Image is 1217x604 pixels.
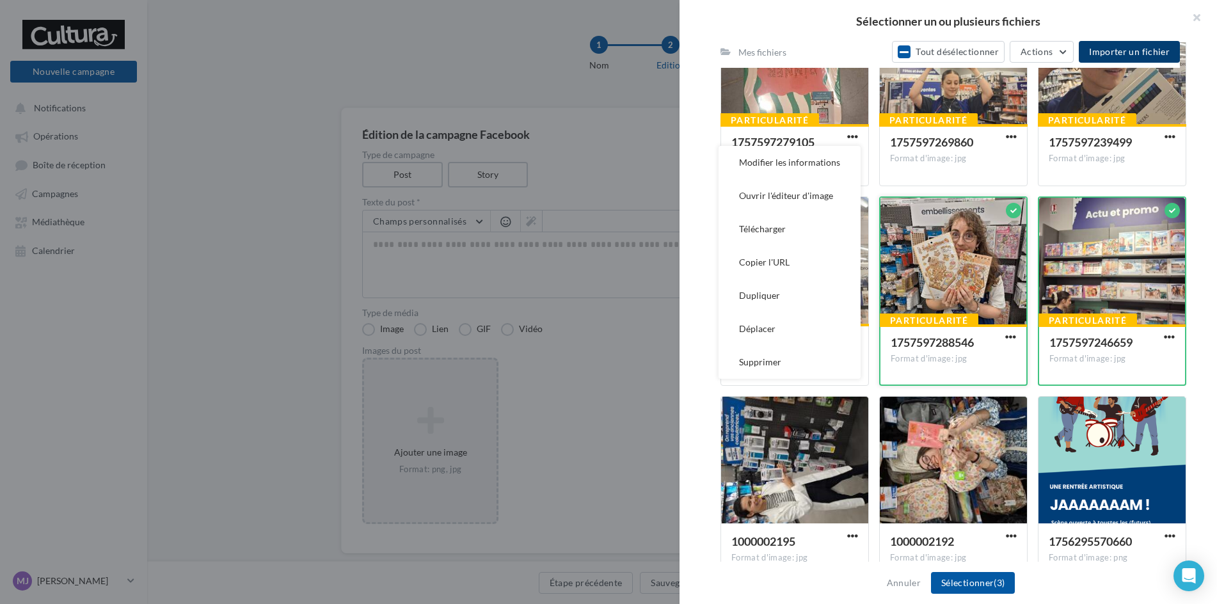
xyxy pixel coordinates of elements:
span: 1000002195 [731,534,795,548]
div: Format d'image: png [1049,552,1175,564]
div: Format d'image: jpg [891,353,1016,365]
span: (3) [994,577,1005,588]
span: 1757597269860 [890,135,973,149]
button: Supprimer [719,346,861,379]
button: Copier l'URL [719,246,861,279]
div: Particularité [879,113,978,127]
div: Particularité [1038,113,1136,127]
span: 1756295570660 [1049,534,1132,548]
span: Importer un fichier [1089,46,1170,57]
div: Particularité [880,314,978,328]
span: 1757597279105 [731,135,815,149]
button: Sélectionner(3) [931,572,1015,594]
button: Tout désélectionner [892,41,1005,63]
button: Annuler [882,575,926,591]
span: 1757597239499 [1049,135,1132,149]
button: Importer un fichier [1079,41,1180,63]
div: Format d'image: jpg [890,153,1017,164]
span: Actions [1021,46,1053,57]
div: Format d'image: jpg [1049,353,1175,365]
button: Modifier les informations [719,146,861,179]
div: Mes fichiers [738,46,786,59]
div: Format d'image: jpg [1049,153,1175,164]
div: Particularité [1038,314,1137,328]
button: Déplacer [719,312,861,346]
span: 1757597246659 [1049,335,1133,349]
span: 1757597288546 [891,335,974,349]
button: Télécharger [719,212,861,246]
span: 1000002192 [890,534,954,548]
h2: Sélectionner un ou plusieurs fichiers [700,15,1197,27]
div: Format d'image: jpg [890,552,1017,564]
div: Particularité [720,113,819,127]
button: Actions [1010,41,1074,63]
button: Ouvrir l'éditeur d'image [719,179,861,212]
button: Dupliquer [719,279,861,312]
div: Open Intercom Messenger [1173,560,1204,591]
div: Format d'image: jpg [731,552,858,564]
